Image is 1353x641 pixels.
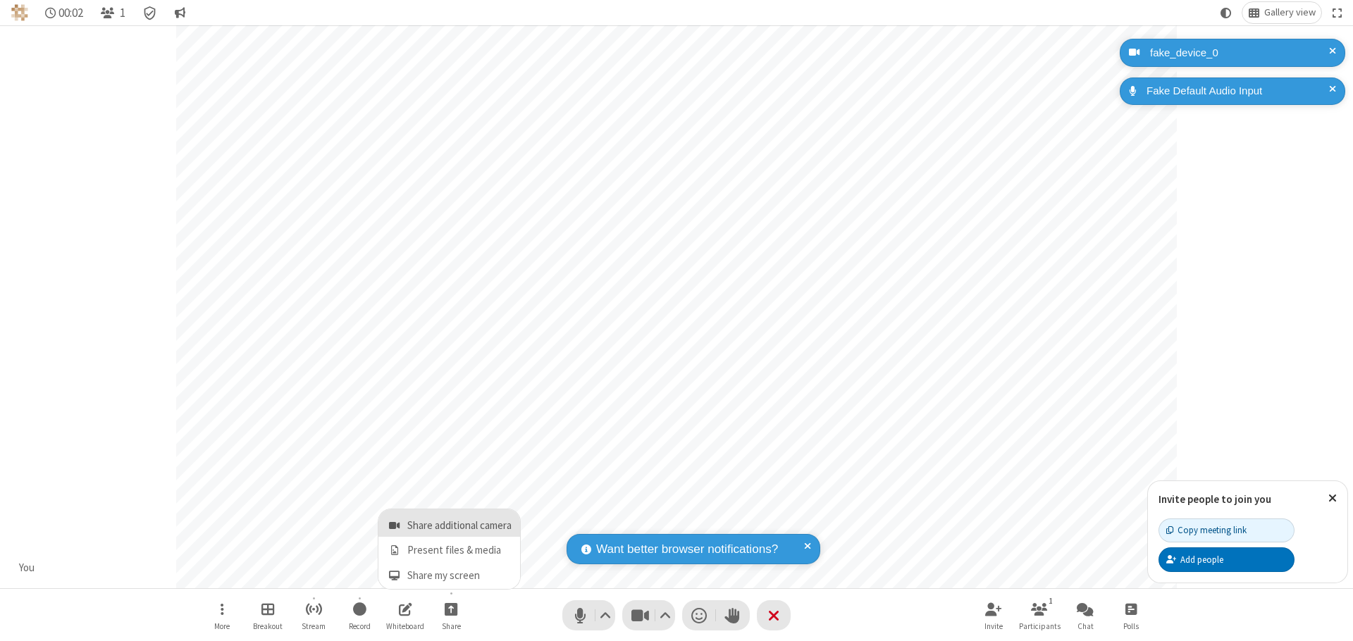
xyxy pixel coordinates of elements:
button: Send a reaction [682,600,716,630]
span: Present files & media [407,544,512,556]
span: Share [442,622,461,630]
div: You [14,560,40,576]
span: Record [349,622,371,630]
button: Open chat [1064,595,1106,635]
button: Open menu [201,595,243,635]
div: Fake Default Audio Input [1142,83,1335,99]
span: Participants [1019,622,1061,630]
span: Whiteboard [386,622,424,630]
span: 00:02 [58,6,83,20]
button: Close popover [1318,481,1347,516]
button: Open poll [1110,595,1152,635]
button: Conversation [168,2,191,23]
button: Video setting [656,600,675,630]
span: Want better browser notifications? [596,540,778,559]
button: Present files & media [378,537,520,561]
span: Invite [984,622,1003,630]
span: Stream [302,622,326,630]
button: Start streaming [292,595,335,635]
button: Fullscreen [1327,2,1348,23]
button: End or leave meeting [757,600,791,630]
button: Raise hand [716,600,750,630]
div: 1 [1045,595,1057,607]
span: Polls [1123,622,1139,630]
div: Timer [39,2,89,23]
span: More [214,622,230,630]
button: Copy meeting link [1159,518,1295,542]
button: Start recording [338,595,381,635]
button: Invite participants (⌘+Shift+I) [972,595,1015,635]
div: Copy meeting link [1166,523,1247,537]
button: Manage Breakout Rooms [247,595,289,635]
span: Breakout [253,622,283,630]
img: QA Selenium DO NOT DELETE OR CHANGE [11,4,28,21]
div: fake_device_0 [1145,45,1335,61]
span: 1 [120,6,125,20]
span: Share additional camera [407,520,512,532]
div: Meeting details Encryption enabled [137,2,163,23]
button: Open participant list [1018,595,1061,635]
span: Gallery view [1264,7,1316,18]
button: Mute (⌘+Shift+A) [562,600,615,630]
button: Share additional camera [378,509,520,537]
button: Audio settings [596,600,615,630]
button: Share my screen [378,561,520,589]
button: Open participant list [94,2,131,23]
button: Using system theme [1215,2,1237,23]
label: Invite people to join you [1159,492,1271,506]
button: Add people [1159,547,1295,571]
span: Chat [1077,622,1094,630]
button: Open shared whiteboard [384,595,426,635]
button: Change layout [1242,2,1321,23]
button: Stop video (⌘+Shift+V) [622,600,675,630]
span: Share my screen [407,570,512,582]
button: Open menu [430,595,472,635]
